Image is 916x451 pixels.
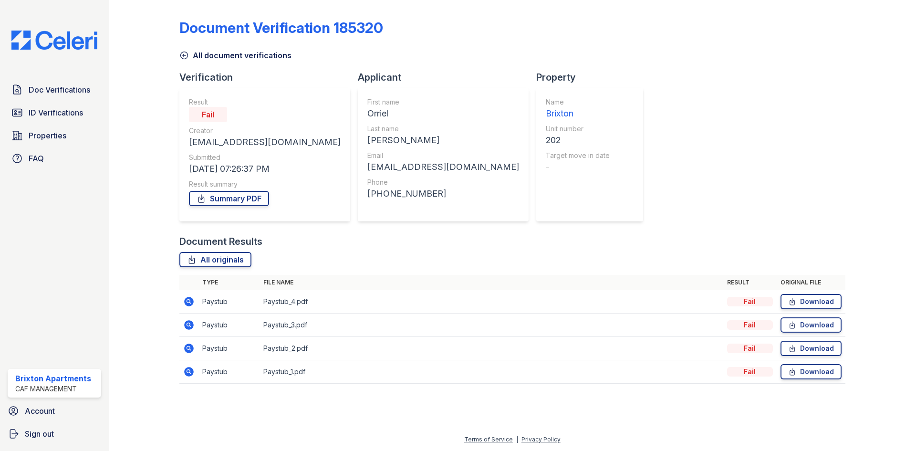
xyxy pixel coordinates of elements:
div: [EMAIL_ADDRESS][DOMAIN_NAME] [367,160,519,174]
a: Name Brixton [546,97,610,120]
iframe: chat widget [876,413,906,441]
a: Privacy Policy [521,436,561,443]
div: [DATE] 07:26:37 PM [189,162,341,176]
div: Target move in date [546,151,610,160]
div: Submitted [189,153,341,162]
a: Download [781,341,842,356]
a: Account [4,401,105,420]
td: Paystub [198,360,260,384]
th: Result [723,275,777,290]
div: 202 [546,134,610,147]
a: Download [781,294,842,309]
span: Properties [29,130,66,141]
a: Terms of Service [464,436,513,443]
td: Paystub_4.pdf [260,290,723,314]
td: Paystub [198,290,260,314]
a: Sign out [4,424,105,443]
div: Fail [189,107,227,122]
span: Account [25,405,55,417]
th: Original file [777,275,845,290]
div: Result summary [189,179,341,189]
a: All originals [179,252,251,267]
td: Paystub_1.pdf [260,360,723,384]
div: Name [546,97,610,107]
div: First name [367,97,519,107]
div: Document Verification 185320 [179,19,383,36]
div: - [546,160,610,174]
div: Applicant [358,71,536,84]
a: Summary PDF [189,191,269,206]
img: CE_Logo_Blue-a8612792a0a2168367f1c8372b55b34899dd931a85d93a1a3d3e32e68fde9ad4.png [4,31,105,50]
td: Paystub [198,314,260,337]
div: CAF Management [15,384,91,394]
a: All document verifications [179,50,291,61]
div: Property [536,71,651,84]
div: Document Results [179,235,262,248]
div: Result [189,97,341,107]
td: Paystub [198,337,260,360]
div: Creator [189,126,341,136]
a: Download [781,317,842,333]
div: Fail [727,320,773,330]
td: Paystub_3.pdf [260,314,723,337]
span: Sign out [25,428,54,440]
div: | [516,436,518,443]
div: Brixton [546,107,610,120]
div: Fail [727,344,773,353]
div: [PERSON_NAME] [367,134,519,147]
span: ID Verifications [29,107,83,118]
div: Phone [367,178,519,187]
a: FAQ [8,149,101,168]
div: Unit number [546,124,610,134]
div: Orriel [367,107,519,120]
div: Fail [727,367,773,377]
a: Properties [8,126,101,145]
th: File name [260,275,723,290]
div: Verification [179,71,358,84]
div: Fail [727,297,773,306]
a: Download [781,364,842,379]
span: Doc Verifications [29,84,90,95]
a: Doc Verifications [8,80,101,99]
div: Brixton Apartments [15,373,91,384]
div: [EMAIL_ADDRESS][DOMAIN_NAME] [189,136,341,149]
a: ID Verifications [8,103,101,122]
div: Last name [367,124,519,134]
div: Email [367,151,519,160]
th: Type [198,275,260,290]
div: [PHONE_NUMBER] [367,187,519,200]
span: FAQ [29,153,44,164]
td: Paystub_2.pdf [260,337,723,360]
